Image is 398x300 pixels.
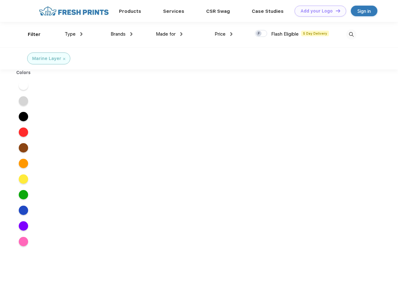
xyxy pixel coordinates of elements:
[156,31,176,37] span: Made for
[301,31,329,36] span: 5 Day Delivery
[180,32,182,36] img: dropdown.png
[37,6,111,17] img: fo%20logo%202.webp
[63,58,65,60] img: filter_cancel.svg
[111,31,126,37] span: Brands
[351,6,377,16] a: Sign in
[12,69,36,76] div: Colors
[65,31,76,37] span: Type
[119,8,141,14] a: Products
[301,8,333,14] div: Add your Logo
[357,7,371,15] div: Sign in
[346,29,356,40] img: desktop_search.svg
[32,55,61,62] div: Marine Layer
[130,32,132,36] img: dropdown.png
[80,32,82,36] img: dropdown.png
[163,8,184,14] a: Services
[336,9,340,12] img: DT
[271,31,299,37] span: Flash Eligible
[230,32,232,36] img: dropdown.png
[215,31,226,37] span: Price
[28,31,41,38] div: Filter
[206,8,230,14] a: CSR Swag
